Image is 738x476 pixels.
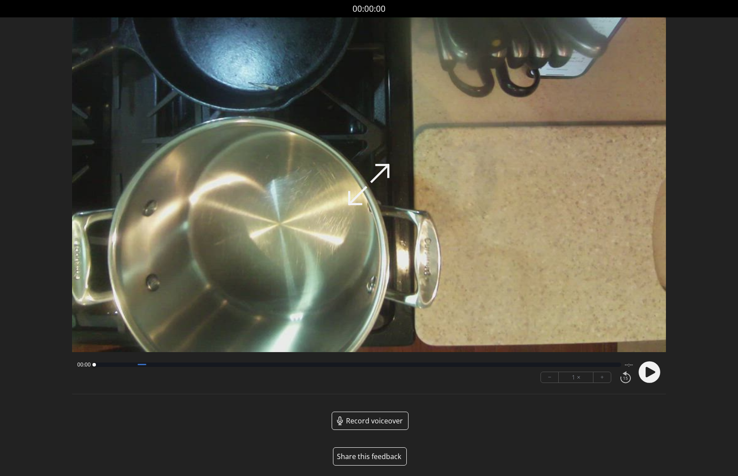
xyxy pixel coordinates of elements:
button: + [593,372,611,383]
div: 1 × [559,372,593,383]
a: 00:00:00 [353,3,385,15]
button: Share this feedback [333,447,407,466]
span: 00:00 [77,361,91,368]
button: − [541,372,559,383]
span: Record voiceover [346,416,403,426]
a: Record voiceover [332,412,409,430]
span: --:-- [625,361,633,368]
